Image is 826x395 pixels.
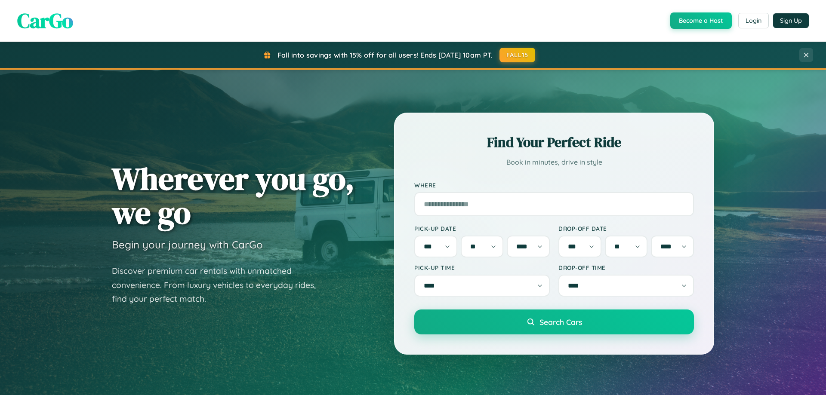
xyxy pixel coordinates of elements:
button: FALL15 [499,48,536,62]
label: Where [414,181,694,189]
label: Drop-off Time [558,264,694,271]
p: Discover premium car rentals with unmatched convenience. From luxury vehicles to everyday rides, ... [112,264,327,306]
button: Login [738,13,769,28]
span: CarGo [17,6,73,35]
p: Book in minutes, drive in style [414,156,694,168]
h3: Begin your journey with CarGo [112,238,263,251]
span: Search Cars [539,317,582,327]
h2: Find Your Perfect Ride [414,133,694,152]
button: Search Cars [414,309,694,334]
label: Drop-off Date [558,225,694,232]
label: Pick-up Time [414,264,550,271]
span: Fall into savings with 15% off for all users! Ends [DATE] 10am PT. [277,51,493,59]
label: Pick-up Date [414,225,550,232]
button: Become a Host [670,12,732,29]
h1: Wherever you go, we go [112,162,354,230]
button: Sign Up [773,13,809,28]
